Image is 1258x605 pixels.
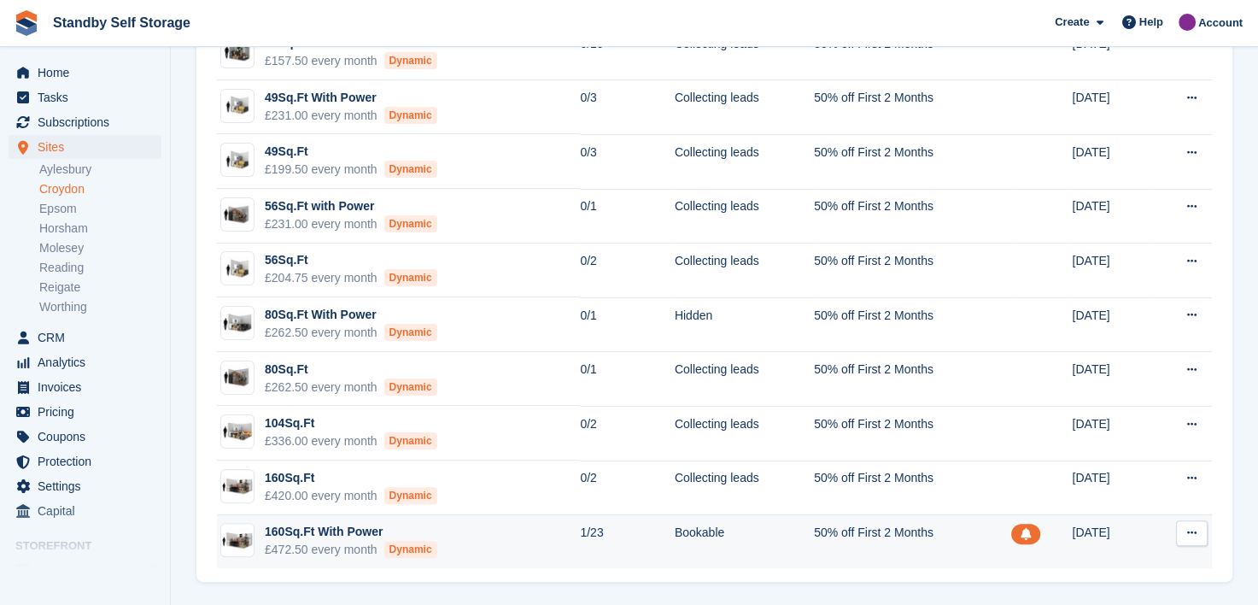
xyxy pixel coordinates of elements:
span: Sites [38,135,140,159]
div: £199.50 every month [265,161,437,179]
img: 60-sqft-unit.jpg [221,365,254,390]
a: menu [9,474,161,498]
td: 0/3 [580,80,674,135]
a: menu [9,326,161,349]
div: £157.50 every month [265,52,437,70]
td: [DATE] [1072,189,1152,244]
div: Dynamic [384,432,437,449]
a: menu [9,110,161,134]
td: 0/3 [580,134,674,189]
div: Dynamic [384,107,437,124]
td: Collecting leads [675,352,814,407]
img: 50-sqft-unit.jpg [221,148,254,173]
div: 56Sq.Ft with Power [265,197,437,215]
div: Dynamic [384,215,437,232]
td: [DATE] [1072,26,1152,80]
a: menu [9,85,161,109]
span: Pricing [38,400,140,424]
td: 50% off First 2 Months [814,461,1011,515]
a: Horsham [39,220,161,237]
td: 0/1 [580,297,674,352]
td: [DATE] [1072,515,1152,569]
span: Account [1198,15,1243,32]
td: 0/2 [580,461,674,515]
span: Invoices [38,375,140,399]
div: 80Sq.Ft With Power [265,306,437,324]
img: 150-sqft-unit.jpg [221,528,254,553]
td: Collecting leads [675,134,814,189]
td: [DATE] [1072,461,1152,515]
a: Reading [39,260,161,276]
a: Epsom [39,201,161,217]
div: 80Sq.Ft [265,361,437,379]
td: 1/23 [580,515,674,569]
td: 50% off First 2 Months [814,406,1011,461]
div: Dynamic [384,324,437,341]
td: 0/2 [580,244,674,298]
a: menu [9,375,161,399]
span: Settings [38,474,140,498]
a: Aylesbury [39,162,161,178]
span: Analytics [38,350,140,374]
td: 0/19 [580,26,674,80]
img: 100-sqft-unit.jpg [221,420,254,444]
a: menu [9,135,161,159]
img: 50-sqft-unit.jpg [221,93,254,118]
td: 50% off First 2 Months [814,297,1011,352]
td: Bookable [675,515,814,569]
td: [DATE] [1072,406,1152,461]
a: menu [9,449,161,473]
div: 160Sq.Ft [265,469,437,487]
div: Dynamic [384,269,437,286]
a: menu [9,61,161,85]
img: stora-icon-8386f47178a22dfd0bd8f6a31ec36ba5ce8667c1dd55bd0f319d3a0aa187defe.svg [14,10,39,36]
td: Collecting leads [675,244,814,298]
td: [DATE] [1072,352,1152,407]
span: Create [1055,14,1089,31]
td: Collecting leads [675,26,814,80]
a: Croydon [39,181,161,197]
img: 40-sqft-unit.jpg [221,39,254,64]
span: Coupons [38,425,140,449]
span: Protection [38,449,140,473]
div: Dynamic [384,161,437,178]
span: Booking Portal [38,559,140,583]
div: 49Sq.Ft With Power [265,89,437,107]
span: Subscriptions [38,110,140,134]
a: menu [9,425,161,449]
div: Dynamic [384,487,437,504]
div: £336.00 every month [265,432,437,450]
div: 104Sq.Ft [265,414,437,432]
td: Collecting leads [675,189,814,244]
td: [DATE] [1072,134,1152,189]
td: 50% off First 2 Months [814,515,1011,569]
td: 50% off First 2 Months [814,352,1011,407]
div: 160Sq.Ft With Power [265,523,437,541]
td: Collecting leads [675,461,814,515]
div: £420.00 every month [265,487,437,505]
div: 49Sq.Ft [265,143,437,161]
span: Home [38,61,140,85]
div: £204.75 every month [265,269,437,287]
a: Molesey [39,240,161,256]
div: £262.50 every month [265,324,437,342]
td: 50% off First 2 Months [814,80,1011,135]
div: £472.50 every month [265,541,437,559]
div: Dynamic [384,379,437,396]
img: 75-sqft-unit.jpg [221,311,254,336]
td: [DATE] [1072,80,1152,135]
img: 50-sqft-unit.jpg [221,256,254,281]
img: 150-sqft-unit.jpg [221,474,254,499]
td: [DATE] [1072,297,1152,352]
td: 0/1 [580,352,674,407]
div: £231.00 every month [265,107,437,125]
td: 50% off First 2 Months [814,134,1011,189]
td: [DATE] [1072,244,1152,298]
span: CRM [38,326,140,349]
a: menu [9,350,161,374]
a: Worthing [39,299,161,315]
td: 0/1 [580,189,674,244]
td: 50% off First 2 Months [814,189,1011,244]
a: Reigate [39,279,161,296]
td: 50% off First 2 Months [814,244,1011,298]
